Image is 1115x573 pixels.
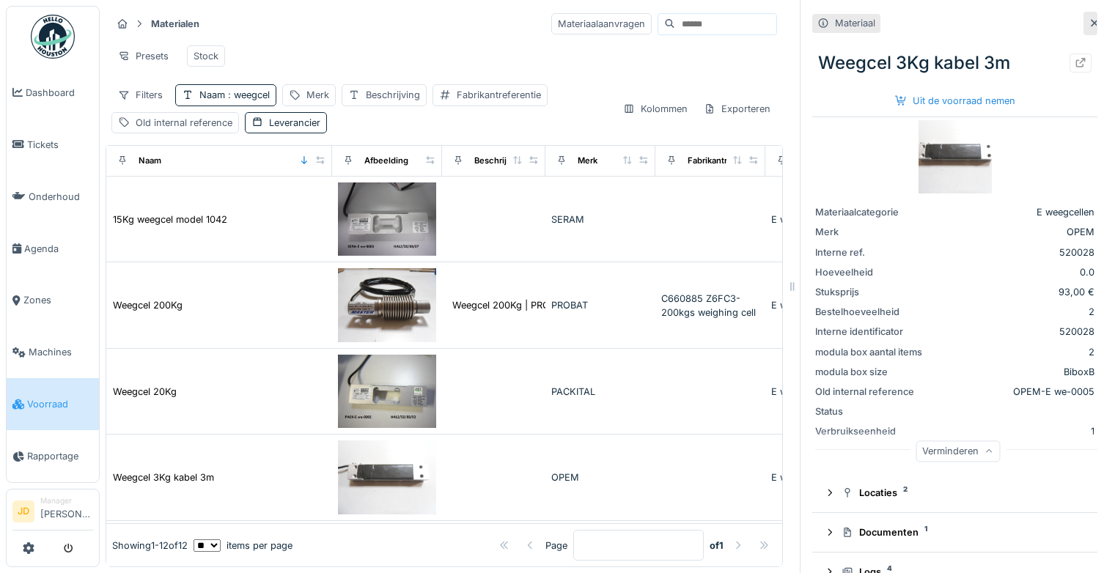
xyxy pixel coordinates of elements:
[551,385,650,399] div: PACKITAL
[818,479,1092,506] summary: Locaties2
[815,385,925,399] div: Old internal reference
[7,171,99,223] a: Onderhoud
[338,440,436,514] img: Weegcel 3Kg kabel 3m
[12,500,34,522] li: JD
[815,225,925,239] div: Merk
[31,15,75,59] img: Badge_color-CXgf-gQk.svg
[139,155,161,167] div: Naam
[366,88,420,102] div: Beschrijving
[842,486,1080,500] div: Locaties
[889,91,1021,111] div: Uit de voorraad nemen
[199,88,270,102] div: Naam
[7,430,99,482] a: Rapportage
[338,268,436,342] img: Weegcel 200Kg
[113,298,183,312] div: Weegcel 200Kg
[269,116,320,130] div: Leverancier
[7,275,99,327] a: Zones
[916,440,1000,462] div: Verminderen
[815,205,925,219] div: Materiaalcategorie
[1089,345,1094,359] div: 2
[113,470,214,484] div: Weegcel 3Kg kabel 3m
[835,16,875,30] div: Materiaal
[919,120,992,193] img: Weegcel 3Kg kabel 3m
[812,44,1097,82] div: Weegcel 3Kg kabel 3m
[818,519,1092,546] summary: Documenten1
[111,84,169,106] div: Filters
[24,242,93,256] span: Agenda
[306,88,329,102] div: Merk
[7,223,99,275] a: Agenda
[551,13,652,34] div: Materiaalaanvragen
[27,449,93,463] span: Rapportage
[815,325,925,339] div: Interne identificator
[815,404,925,418] div: Status
[136,116,232,130] div: Old internal reference
[815,245,925,259] div: Interne ref.
[931,245,1094,259] div: 520028
[1091,424,1094,438] div: 1
[113,212,227,226] div: 15Kg weegcel model 1042
[931,205,1094,219] div: E weegcellen
[225,89,270,100] span: : weegcel
[7,327,99,379] a: Machines
[815,265,925,279] div: Hoeveelheid
[27,397,93,411] span: Voorraad
[815,424,925,438] div: Verbruikseenheid
[29,345,93,359] span: Machines
[338,355,436,429] img: Weegcel 20Kg
[23,293,93,307] span: Zones
[7,67,99,119] a: Dashboard
[710,539,724,552] strong: of 1
[815,365,925,379] div: modula box size
[931,225,1094,239] div: OPEM
[338,182,436,256] img: 15Kg weegcel model 1042
[1064,365,1094,379] div: BiboxB
[1013,385,1094,399] div: OPEM-E we-0005
[40,495,93,527] li: [PERSON_NAME]
[145,17,205,31] strong: Materialen
[40,495,93,506] div: Manager
[617,98,694,119] div: Kolommen
[771,470,869,484] div: E weegcellen
[194,539,292,552] div: items per page
[771,385,869,399] div: E weegcellen
[697,98,777,119] div: Exporteren
[578,155,597,167] div: Merk
[26,86,93,100] span: Dashboard
[815,305,925,319] div: Bestelhoeveelheid
[931,325,1094,339] div: 520028
[688,155,764,167] div: Fabrikantreferentie
[842,525,1080,539] div: Documenten
[771,298,869,312] div: E weegcellen
[551,212,650,226] div: SERAM
[661,292,759,319] div: C660885 Z6FC3-200kgs weighing cell
[931,285,1094,299] div: 93,00 €
[113,385,177,399] div: Weegcel 20Kg
[457,88,541,102] div: Fabrikantreferentie
[7,378,99,430] a: Voorraad
[452,298,567,312] div: Weegcel 200Kg | PROBAT
[111,45,175,67] div: Presets
[12,495,93,531] a: JD Manager[PERSON_NAME]
[815,285,925,299] div: Stuksprijs
[194,49,218,63] div: Stock
[931,265,1094,279] div: 0.0
[27,138,93,152] span: Tickets
[474,155,524,167] div: Beschrijving
[551,298,650,312] div: PROBAT
[7,119,99,171] a: Tickets
[29,190,93,204] span: Onderhoud
[364,155,408,167] div: Afbeelding
[551,470,650,484] div: OPEM
[815,345,925,359] div: modula box aantal items
[545,539,567,552] div: Page
[931,305,1094,319] div: 2
[112,539,188,552] div: Showing 1 - 12 of 12
[771,212,869,226] div: E weegcellen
